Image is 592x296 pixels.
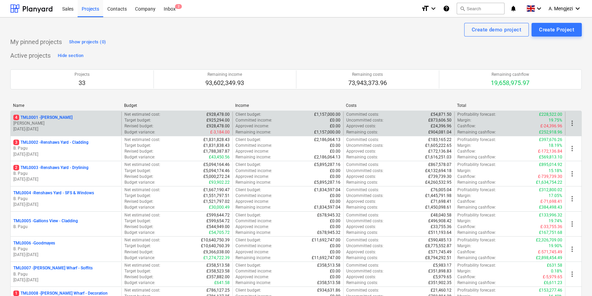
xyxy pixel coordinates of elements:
[330,143,340,149] p: £0.00
[209,180,230,185] p: £93,902.22
[549,193,562,199] p: 17.05%
[236,218,272,224] p: Committed income :
[330,174,340,180] p: £0.00
[549,117,562,123] p: 19.75%
[13,190,119,208] div: TML0004 -Renshaws Yard - SFS & WindowsB. Pagu[DATE]-[DATE]
[346,137,379,143] p: Committed costs :
[124,129,155,135] p: Budget variance :
[539,162,562,168] p: £895,014.92
[425,243,452,249] p: £8,775,552.87
[236,168,272,174] p: Committed income :
[13,218,78,224] p: TML0005 - Gallions View - Cladding
[457,263,496,268] p: Profitability forecast :
[236,174,269,180] p: Approved income :
[203,137,230,143] p: £1,831,828.43
[539,25,574,34] div: Create Project
[312,255,340,261] p: £11,692,747.00
[75,79,90,87] p: 33
[330,193,340,199] p: £0.00
[428,117,452,123] p: £873,606.50
[428,149,452,154] p: £172,136.84
[346,268,384,274] p: Uncommitted costs :
[457,123,476,129] p: Cashflow :
[457,3,504,14] button: Search
[205,72,244,77] p: Remaining income
[428,230,452,236] p: £511,193.64
[346,180,378,185] p: Remaining costs :
[428,249,452,255] p: £571,745.49
[236,112,261,117] p: Client budget :
[346,112,379,117] p: Committed costs :
[13,218,119,230] div: TML0005 -Gallions View - CladdingB. Pagu
[574,4,582,13] i: keyboard_arrow_down
[13,103,119,108] div: Name
[346,224,376,230] p: Approved costs :
[10,52,51,60] p: Active projects
[124,274,153,280] p: Revised budget :
[236,212,261,218] p: Client budget :
[346,205,378,210] p: Remaining costs :
[428,162,452,168] p: £867,578.07
[536,255,562,261] p: £2,898,454.49
[431,199,452,205] p: £71,698.41
[124,249,153,255] p: Revised budget :
[539,137,562,143] p: £397,676.26
[206,224,230,230] p: £544,949.00
[124,199,153,205] p: Revised budget :
[457,117,471,123] p: Margin :
[236,137,261,143] p: Client budget :
[346,149,376,154] p: Approved costs :
[124,143,151,149] p: Target budget :
[124,137,160,143] p: Net estimated cost :
[539,154,562,160] p: £569,813.10
[457,274,476,280] p: Cashflow :
[346,218,384,224] p: Uncommitted costs :
[457,199,476,205] p: Cashflow :
[13,240,119,258] div: TML0006 -GoodmayesB. Pagu[DATE]-[DATE]
[540,224,562,230] p: £-33,755.36
[457,193,471,199] p: Margin :
[203,187,230,193] p: £1,667,190.47
[428,280,452,286] p: £351,902.35
[13,165,89,171] p: TML0003 - Renshaws Yard - Drylining
[549,218,562,224] p: 19.74%
[457,112,496,117] p: Profitability forecast :
[549,243,562,249] p: 19.90%
[539,212,562,218] p: £133,996.32
[124,162,160,168] p: Net estimated cost :
[330,243,340,249] p: £0.00
[124,117,151,123] p: Target budget :
[13,140,89,145] p: TML0002 - Renshaws Yard - Cladding
[124,230,155,236] p: Budget variance :
[203,255,230,261] p: £1,274,722.39
[314,129,340,135] p: £1,157,000.00
[58,52,83,60] div: Hide section
[457,137,496,143] p: Profitability forecast :
[13,240,55,246] p: TML0006 - Goodmayes
[13,165,19,170] span: 2
[201,243,230,249] p: £10,640,760.39
[314,205,340,210] p: £1,834,597.04
[539,230,562,236] p: £167,751.68
[457,205,496,210] p: Remaining cashflow :
[124,103,230,108] div: Budget
[457,168,471,174] p: Margin :
[10,38,62,46] p: My pinned projects
[568,220,576,228] span: more_vert
[317,263,340,268] p: £358,513.58
[124,224,153,230] p: Revised budget :
[236,280,271,286] p: Remaining income :
[558,263,592,296] div: Chat Widget
[314,137,340,143] p: £2,186,064.13
[431,212,452,218] p: £48,040.58
[330,249,340,255] p: £0.00
[13,291,19,296] span: 1
[203,149,230,154] p: £1,788,387.87
[457,224,476,230] p: Cashflow :
[443,4,450,13] i: Knowledge base
[124,154,155,160] p: Budget variance :
[348,79,387,87] p: 73,943,373.96
[346,168,384,174] p: Uncommitted costs :
[457,268,471,274] p: Margin :
[346,230,378,236] p: Remaining costs :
